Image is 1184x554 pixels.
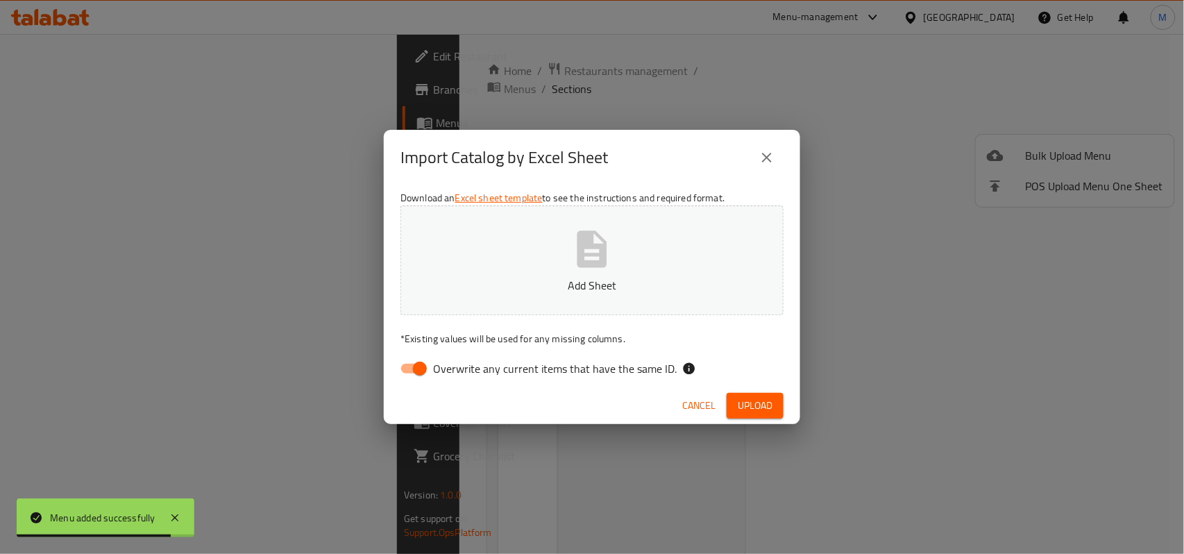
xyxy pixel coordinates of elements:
[750,141,784,174] button: close
[400,146,608,169] h2: Import Catalog by Excel Sheet
[677,393,721,419] button: Cancel
[50,510,155,526] div: Menu added successfully
[433,360,677,377] span: Overwrite any current items that have the same ID.
[682,397,716,414] span: Cancel
[682,362,696,376] svg: If the overwrite option isn't selected, then the items that match an existing ID will be ignored ...
[422,277,762,294] p: Add Sheet
[400,332,784,346] p: Existing values will be used for any missing columns.
[400,205,784,315] button: Add Sheet
[455,189,543,207] a: Excel sheet template
[727,393,784,419] button: Upload
[738,397,772,414] span: Upload
[384,185,800,387] div: Download an to see the instructions and required format.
